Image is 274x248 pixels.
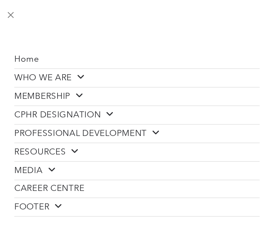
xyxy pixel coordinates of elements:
button: menu [4,8,18,22]
a: MEDIA [14,162,260,180]
a: WHO WE ARE [14,69,260,87]
a: RESOURCES [14,143,260,161]
a: Home [14,51,260,69]
span: PROFESSIONAL DEVELOPMENT [14,128,160,139]
a: CAREER CENTRE [14,180,260,198]
a: FOOTER [14,198,260,216]
a: PROFESSIONAL DEVELOPMENT [14,125,260,143]
a: CPHR DESIGNATION [14,106,260,124]
a: MEMBERSHIP [14,87,260,106]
